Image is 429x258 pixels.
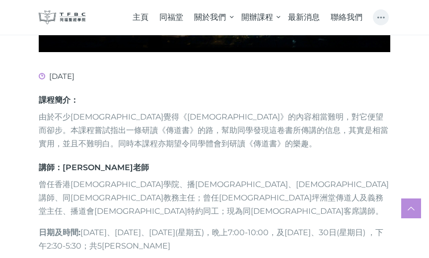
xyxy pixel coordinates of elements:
[194,12,226,22] span: 關於我們
[401,198,421,218] a: Scroll to top
[159,12,183,22] span: 同福堂
[78,228,80,237] b: :
[39,163,63,172] strong: 講師：
[39,71,74,81] span: [DATE]
[283,5,325,30] a: 最新消息
[39,228,78,237] strong: 日期及時間
[288,12,320,22] span: 最新消息
[39,163,390,173] h6: [PERSON_NAME]老師
[39,178,390,218] p: 曾任香港[DEMOGRAPHIC_DATA]學院、播[DEMOGRAPHIC_DATA]、[DEMOGRAPHIC_DATA]講師、同[DEMOGRAPHIC_DATA]教務主任；曾任[DEMO...
[154,5,189,30] a: 同福堂
[241,12,273,22] span: 開辦課程
[39,95,390,105] h6: 課程簡介：
[331,12,362,22] span: 聯絡我們
[133,12,148,22] span: 主頁
[39,226,390,253] p: [DATE]、[DATE]、[DATE](星期五)，晩上7:00-10:00，及[DATE]、30日(星期日) ，下午2:30-5:30；共5[PERSON_NAME]
[189,5,235,30] a: 關於我們
[235,5,282,30] a: 開辦課程
[325,5,368,30] a: 聯絡我們
[127,5,153,30] a: 主頁
[39,10,86,24] img: 同福聖經學院 TFBC
[39,110,390,151] p: 由於不少[DEMOGRAPHIC_DATA]覺得《[DEMOGRAPHIC_DATA]》的內容相當難明，對它便望而卻步。本課程嘗試指出一條研讀《傳道書》的路，幫助同學發現這卷書所傳講的信息，其實...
